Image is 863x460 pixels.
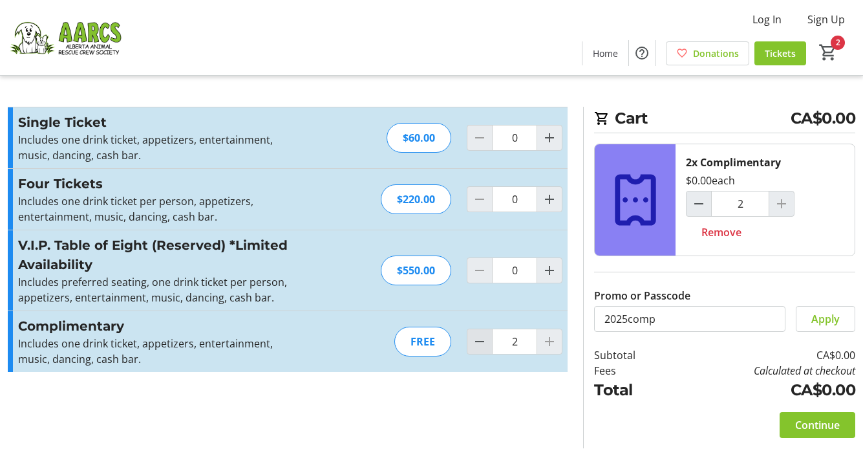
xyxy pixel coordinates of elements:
[594,363,670,378] td: Fees
[387,123,451,153] div: $60.00
[797,9,855,30] button: Sign Up
[381,256,451,285] div: $550.00
[670,347,855,363] td: CA$0.00
[742,9,792,30] button: Log In
[492,125,537,151] input: Single Ticket Quantity
[687,192,711,216] button: Decrement by one
[582,41,628,65] a: Home
[18,316,301,336] h3: Complimentary
[381,184,451,214] div: $220.00
[8,5,123,70] img: Alberta Animal Rescue Crew Society's Logo
[18,336,301,367] p: Includes one drink ticket, appetizers, entertainment, music, dancing, cash bar.
[18,193,301,225] p: Includes one drink ticket per person, appetizers, entertainment, music, dancing, cash bar.
[796,306,855,332] button: Apply
[807,12,845,27] span: Sign Up
[686,219,757,245] button: Remove
[492,186,537,212] input: Four Tickets Quantity
[780,412,855,438] button: Continue
[18,174,301,193] h3: Four Tickets
[816,41,840,64] button: Cart
[795,417,840,433] span: Continue
[754,41,806,65] a: Tickets
[811,311,840,327] span: Apply
[765,47,796,60] span: Tickets
[594,378,670,402] td: Total
[18,235,301,274] h3: V.I.P. Table of Eight (Reserved) *Limited Availability
[593,47,618,60] span: Home
[670,363,855,378] td: Calculated at checkout
[686,155,781,170] div: 2x Complimentary
[594,347,670,363] td: Subtotal
[467,329,492,354] button: Decrement by one
[492,329,537,355] input: Complimentary Quantity
[537,187,562,212] button: Increment by one
[686,173,735,188] div: $0.00 each
[594,288,690,303] label: Promo or Passcode
[594,306,785,332] input: Enter promo or passcode
[594,107,855,133] h2: Cart
[693,47,739,60] span: Donations
[670,378,855,402] td: CA$0.00
[537,258,562,283] button: Increment by one
[394,327,451,356] div: FREE
[537,126,562,150] button: Increment by one
[18,274,301,305] p: Includes preferred seating, one drink ticket per person, appetizers, entertainment, music, dancin...
[752,12,782,27] span: Log In
[18,113,301,132] h3: Single Ticket
[666,41,749,65] a: Donations
[711,191,769,217] input: Complimentary Quantity
[629,40,655,66] button: Help
[791,107,856,130] span: CA$0.00
[492,257,537,283] input: V.I.P. Table of Eight (Reserved) *Limited Availability Quantity
[18,132,301,163] p: Includes one drink ticket, appetizers, entertainment, music, dancing, cash bar.
[701,225,741,240] span: Remove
